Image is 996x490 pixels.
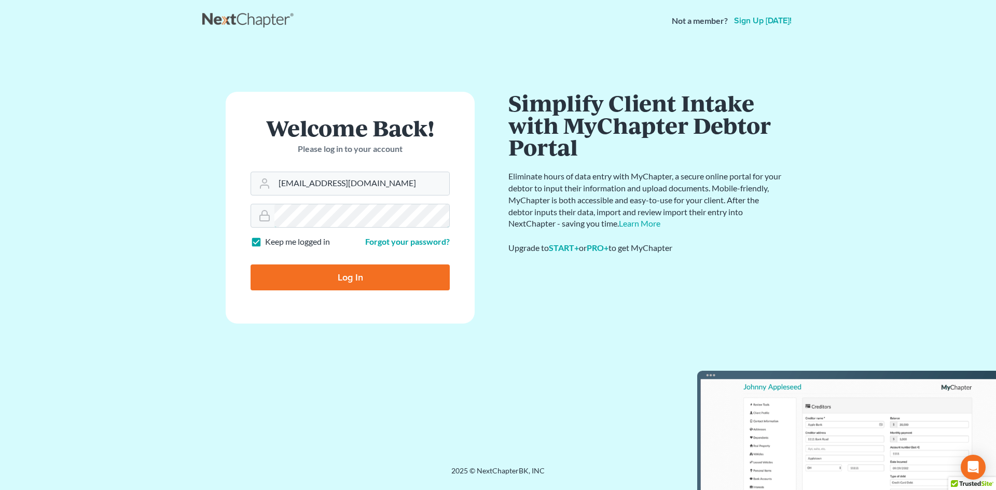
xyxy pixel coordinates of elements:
h1: Simplify Client Intake with MyChapter Debtor Portal [508,92,783,158]
input: Email Address [274,172,449,195]
div: 2025 © NextChapterBK, INC [202,466,794,484]
strong: Not a member? [672,15,728,27]
label: Keep me logged in [265,236,330,248]
a: Learn More [619,218,660,228]
a: Forgot your password? [365,236,450,246]
a: Sign up [DATE]! [732,17,794,25]
p: Please log in to your account [251,143,450,155]
div: Open Intercom Messenger [961,455,986,480]
p: Eliminate hours of data entry with MyChapter, a secure online portal for your debtor to input the... [508,171,783,230]
div: Upgrade to or to get MyChapter [508,242,783,254]
a: PRO+ [587,243,608,253]
input: Log In [251,264,450,290]
a: START+ [549,243,579,253]
h1: Welcome Back! [251,117,450,139]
